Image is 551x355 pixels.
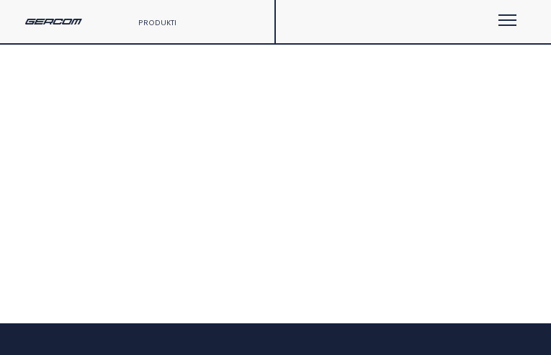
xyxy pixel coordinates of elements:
div: menu [453,11,529,33]
span: K [22,128,40,156]
span: T [140,128,157,156]
span: A [102,128,122,156]
span: I [157,128,163,156]
span: T [86,128,102,156]
a: PRODUKTI [138,18,176,27]
span: N [64,128,86,156]
span: K [122,128,140,156]
span: O [40,128,64,156]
